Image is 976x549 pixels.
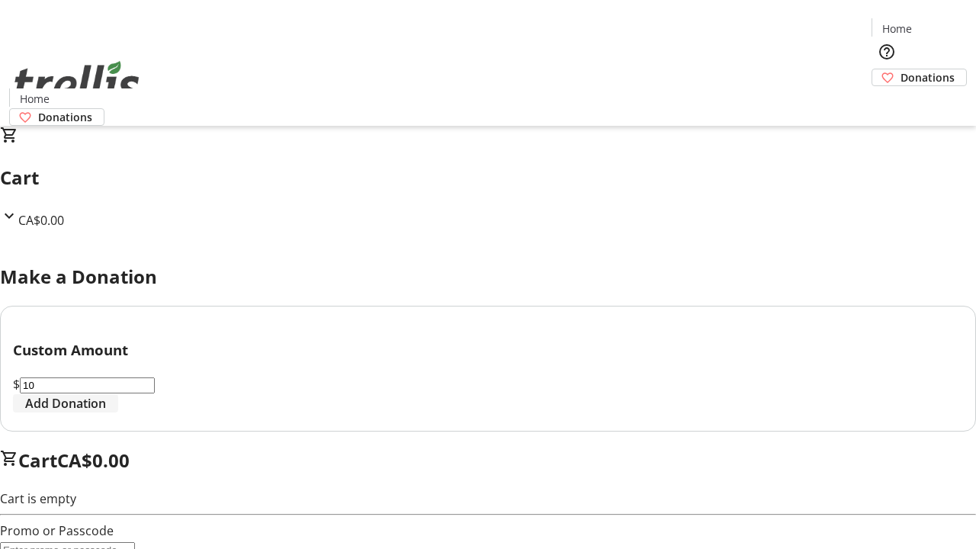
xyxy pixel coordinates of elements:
[25,394,106,413] span: Add Donation
[872,69,967,86] a: Donations
[872,37,902,67] button: Help
[13,339,963,361] h3: Custom Amount
[13,376,20,393] span: $
[901,69,955,85] span: Donations
[57,448,130,473] span: CA$0.00
[20,91,50,107] span: Home
[20,377,155,393] input: Donation Amount
[882,21,912,37] span: Home
[38,109,92,125] span: Donations
[9,108,104,126] a: Donations
[10,91,59,107] a: Home
[9,44,145,120] img: Orient E2E Organization iFr263TEYm's Logo
[13,394,118,413] button: Add Donation
[872,86,902,117] button: Cart
[18,212,64,229] span: CA$0.00
[872,21,921,37] a: Home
